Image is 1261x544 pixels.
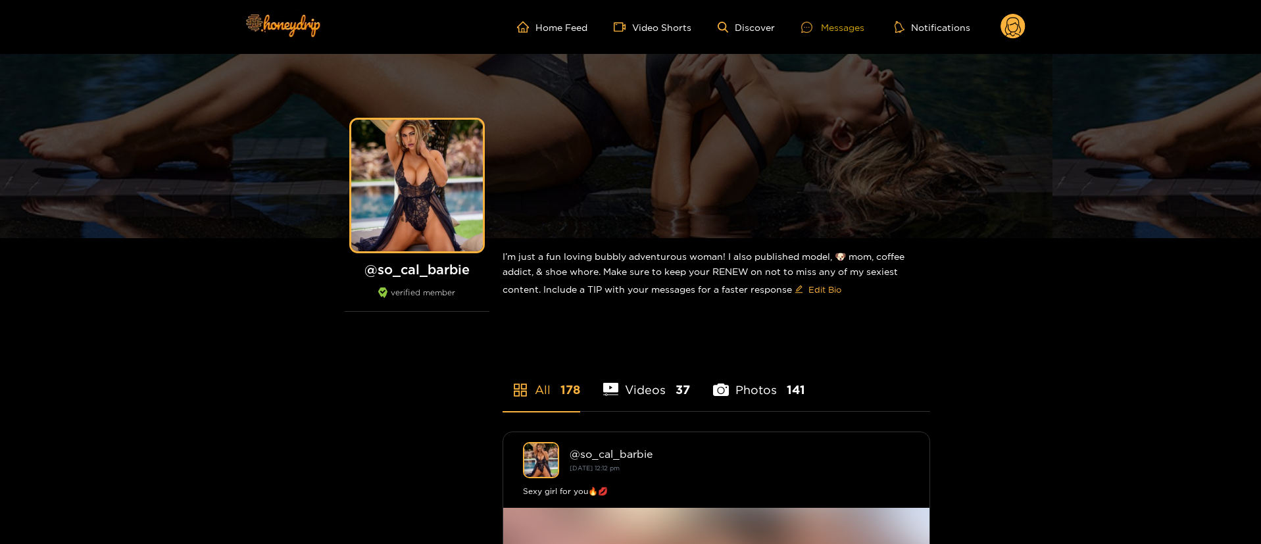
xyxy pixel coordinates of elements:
[570,464,620,472] small: [DATE] 12:12 pm
[713,352,805,411] li: Photos
[503,238,930,310] div: I’m just a fun loving bubbly adventurous woman! I also published model, 🐶 mom, coffee addict, & s...
[523,485,910,498] div: Sexy girl for you🔥💋
[614,21,632,33] span: video-camera
[560,382,580,398] span: 178
[614,21,691,33] a: Video Shorts
[792,279,844,300] button: editEdit Bio
[517,21,535,33] span: home
[570,448,910,460] div: @ so_cal_barbie
[345,261,489,278] h1: @ so_cal_barbie
[517,21,587,33] a: Home Feed
[512,382,528,398] span: appstore
[795,285,803,295] span: edit
[787,382,805,398] span: 141
[676,382,690,398] span: 37
[801,20,864,35] div: Messages
[891,20,974,34] button: Notifications
[503,352,580,411] li: All
[603,352,691,411] li: Videos
[808,283,841,296] span: Edit Bio
[345,287,489,312] div: verified member
[523,442,559,478] img: so_cal_barbie
[718,22,775,33] a: Discover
